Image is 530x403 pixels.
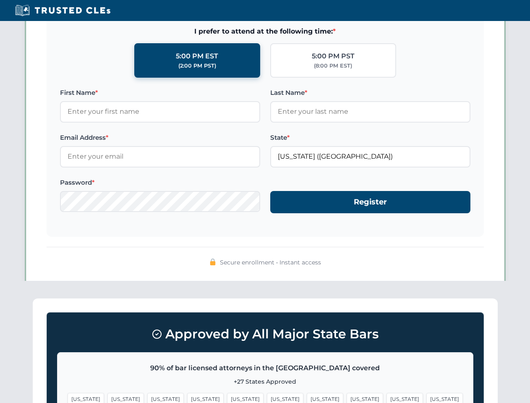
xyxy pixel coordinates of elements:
[60,178,260,188] label: Password
[270,191,470,213] button: Register
[270,146,470,167] input: Florida (FL)
[270,101,470,122] input: Enter your last name
[68,363,463,374] p: 90% of bar licensed attorneys in the [GEOGRAPHIC_DATA] covered
[209,259,216,265] img: 🔒
[270,133,470,143] label: State
[60,26,470,37] span: I prefer to attend at the following time:
[60,133,260,143] label: Email Address
[314,62,352,70] div: (8:00 PM EST)
[178,62,216,70] div: (2:00 PM PST)
[68,377,463,386] p: +27 States Approved
[60,101,260,122] input: Enter your first name
[312,51,355,62] div: 5:00 PM PST
[270,88,470,98] label: Last Name
[60,146,260,167] input: Enter your email
[176,51,218,62] div: 5:00 PM EST
[57,323,473,345] h3: Approved by All Major State Bars
[13,4,113,17] img: Trusted CLEs
[60,88,260,98] label: First Name
[220,258,321,267] span: Secure enrollment • Instant access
